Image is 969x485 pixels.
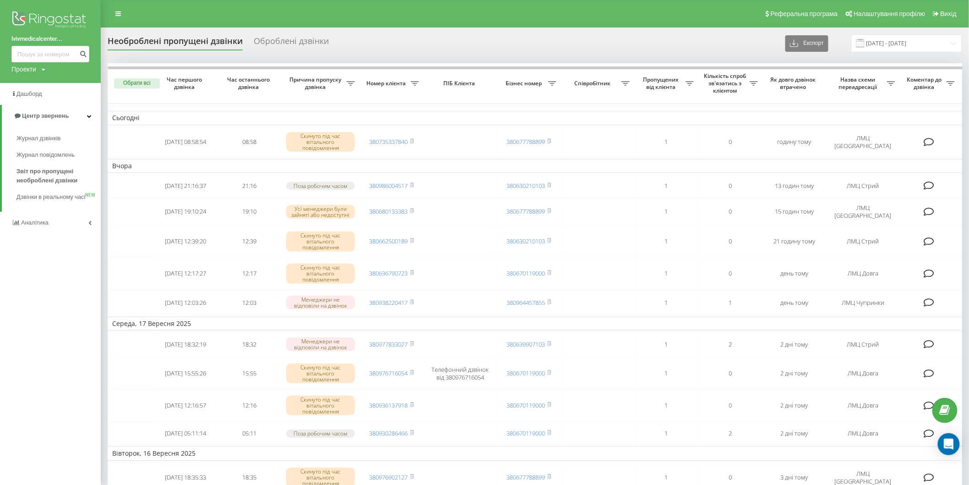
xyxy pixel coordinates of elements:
a: 380735337840 [369,138,408,146]
span: Аналiтика [21,219,49,226]
td: 1 [634,127,698,157]
td: 13 годин тому [762,175,827,197]
td: [DATE] 08:58:54 [153,127,218,157]
span: Номер клієнта [364,80,411,87]
span: Співробітник [566,80,621,87]
a: 380680133383 [369,207,408,215]
span: Дашборд [16,90,42,97]
td: [DATE] 12:17:27 [153,259,218,289]
a: Журнал дзвінків [16,130,101,147]
td: Телефонний дзвінок від 380976716054 [424,358,497,389]
div: Проекти [11,65,36,74]
span: Бізнес номер [501,80,548,87]
span: Коментар до дзвінка [904,76,947,90]
td: 1 [634,199,698,225]
a: 380976716054 [369,369,408,377]
span: Як довго дзвінок втрачено [770,76,819,90]
div: Open Intercom Messenger [938,433,960,455]
td: 05:11 [218,422,282,445]
td: [DATE] 15:55:26 [153,358,218,389]
td: ЛМЦ Довга [827,259,900,289]
td: 1 [634,175,698,197]
div: Скинуто під час вітального повідомлення [286,132,355,152]
td: 12:16 [218,391,282,421]
div: Скинуто під час вітального повідомлення [286,396,355,416]
td: 15:55 [218,358,282,389]
a: 380677788899 [506,138,545,146]
span: Звіт про пропущені необроблені дзвінки [16,167,96,185]
td: 1 [634,391,698,421]
td: ЛМЦ Стрий [827,226,900,257]
td: ЛМЦ Стрий [827,175,900,197]
span: Причина пропуску дзвінка [286,76,347,90]
div: Необроблені пропущені дзвінки [108,36,243,50]
td: 0 [698,226,762,257]
td: [DATE] 12:39:20 [153,226,218,257]
a: 380636790723 [369,269,408,277]
div: Оброблені дзвінки [254,36,329,50]
span: Дзвінки в реальному часі [16,193,85,202]
td: 12:39 [218,226,282,257]
a: 380977833027 [369,340,408,348]
td: годину тому [762,127,827,157]
td: 19:10 [218,199,282,225]
a: Звіт про пропущені необроблені дзвінки [16,163,101,189]
a: lvivmedicalcenter... [11,34,89,44]
a: 380677788899 [506,473,545,481]
td: 2 [698,332,762,357]
span: ПІБ Клієнта [431,80,489,87]
td: 1 [698,291,762,315]
div: Скинуто під час вітального повідомлення [286,364,355,384]
img: Ringostat logo [11,9,89,32]
div: Поза робочим часом [286,430,355,437]
td: 2 дні тому [762,332,827,357]
div: Скинуто під час вітального повідомлення [286,264,355,284]
a: 380677788899 [506,207,545,215]
td: ЛМЦ Стрий [827,332,900,357]
td: [DATE] 12:16:57 [153,391,218,421]
td: 0 [698,358,762,389]
div: Менеджери не відповіли на дзвінок [286,337,355,351]
td: 2 дні тому [762,358,827,389]
td: 2 [698,422,762,445]
button: Експорт [785,35,828,52]
span: Час останнього дзвінка [225,76,274,90]
a: 380670119000 [506,369,545,377]
span: Вихід [941,10,957,17]
a: 380630210103 [506,237,545,245]
a: 380662500189 [369,237,408,245]
td: [DATE] 12:03:26 [153,291,218,315]
div: Усі менеджери були зайняті або недоступні [286,205,355,219]
td: [DATE] 05:11:14 [153,422,218,445]
td: [DATE] 19:10:24 [153,199,218,225]
a: 380639907103 [506,340,545,348]
td: 1 [634,259,698,289]
a: Дзвінки в реальному часіNEW [16,189,101,205]
a: 380670119000 [506,401,545,409]
td: ЛМЦ Довга [827,422,900,445]
td: [DATE] 21:16:37 [153,175,218,197]
div: Менеджери не відповіли на дзвінок [286,296,355,309]
span: Пропущених від клієнта [639,76,686,90]
td: 0 [698,391,762,421]
td: ЛМЦ Довга [827,391,900,421]
td: день тому [762,259,827,289]
a: Журнал повідомлень [16,147,101,163]
span: Журнал дзвінків [16,134,60,143]
td: 2 дні тому [762,422,827,445]
span: Кількість спроб зв'язатись з клієнтом [703,72,750,94]
td: день тому [762,291,827,315]
td: 1 [634,422,698,445]
a: 380938220417 [369,298,408,307]
span: Назва схеми переадресації [831,76,887,90]
span: Центр звернень [22,112,69,119]
button: Обрати всі [114,78,160,88]
td: 18:32 [218,332,282,357]
a: 380670119000 [506,429,545,437]
td: ЛМЦ [GEOGRAPHIC_DATA] [827,127,900,157]
span: Час першого дзвінка [161,76,210,90]
span: Налаштування профілю [854,10,925,17]
td: 0 [698,175,762,197]
td: 1 [634,332,698,357]
td: 12:03 [218,291,282,315]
